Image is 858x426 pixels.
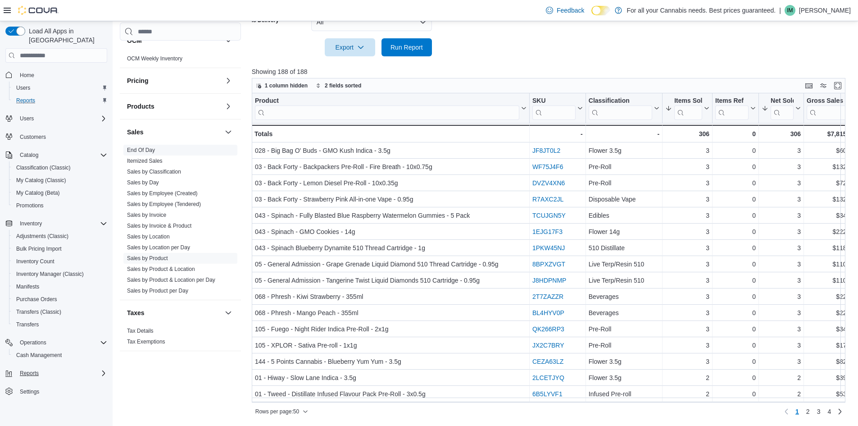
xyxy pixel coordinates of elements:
button: Operations [16,337,50,348]
button: Taxes [223,307,234,318]
span: Classification (Classic) [16,164,71,171]
a: Sales by Product per Day [127,288,188,294]
a: Tax Details [127,328,154,334]
button: Gross Sales [807,97,855,120]
div: 105 - XPLOR - Sativa Pre-roll - 1x1g [255,340,527,351]
span: Inventory [16,218,107,229]
div: 0 [715,145,756,156]
div: Disposable Vape [589,194,659,205]
button: Customers [2,130,111,143]
div: 3 [665,178,709,188]
span: 1 column hidden [265,82,308,89]
a: Page 2 of 4 [803,404,813,419]
button: Bulk Pricing Import [9,243,111,255]
h3: OCM [127,36,142,45]
div: 03 - Back Forty - Lemon Diesel Pre-Roll - 10x0.35g [255,178,527,188]
button: Product [255,97,527,120]
div: Beverages [589,291,659,302]
a: Sales by Invoice & Product [127,223,191,229]
a: My Catalog (Beta) [13,188,64,198]
div: 0 [715,275,756,286]
div: - [532,128,583,139]
a: Classification (Classic) [13,162,74,173]
div: Items Ref [715,97,749,105]
div: Gross Sales [807,97,848,105]
button: Reports [9,94,111,107]
button: Items Ref [715,97,756,120]
div: Pre-Roll [589,340,659,351]
span: Sales by Invoice & Product [127,222,191,229]
div: Live Terp/Resin 510 [589,259,659,270]
span: Bulk Pricing Import [16,245,62,252]
div: 0 [715,226,756,237]
span: Transfers (Classic) [13,307,107,317]
span: Bulk Pricing Import [13,243,107,254]
span: Sales by Product & Location [127,266,195,273]
div: 0 [715,243,756,253]
a: JX2C7BRY [532,342,564,349]
div: 3 [762,307,801,318]
div: 043 - Spinach - GMO Cookies - 14g [255,226,527,237]
a: Sales by Classification [127,169,181,175]
span: Tax Details [127,327,154,334]
button: Enter fullscreen [832,80,843,91]
a: DVZV4XN6 [532,179,565,187]
div: Pre-Roll [589,324,659,334]
button: Export [325,38,375,56]
span: Catalog [20,151,38,159]
button: 2 fields sorted [312,80,365,91]
span: Rows per page : 50 [255,408,299,415]
span: Operations [20,339,46,346]
span: IM [787,5,793,16]
a: Sales by Employee (Created) [127,190,198,197]
span: Sales by Product & Location per Day [127,276,215,284]
a: Page 4 of 4 [824,404,835,419]
span: 4 [827,407,831,416]
div: 0 [715,178,756,188]
span: 2 [806,407,810,416]
div: Items Sold [674,97,702,120]
div: 068 - Phresh - Mango Peach - 355ml [255,307,527,318]
div: $118.71 [807,243,855,253]
div: $22.32 [807,307,855,318]
div: 028 - Big Bag O' Buds - GMO Kush Indica - 3.5g [255,145,527,156]
button: Users [2,112,111,125]
div: Live Terp/Resin 510 [589,275,659,286]
span: Classification (Classic) [13,162,107,173]
div: 0 [715,307,756,318]
a: Transfers (Classic) [13,307,65,317]
div: Sales [120,145,241,300]
div: Totals [254,128,527,139]
div: 3 [762,291,801,302]
a: My Catalog (Classic) [13,175,70,186]
span: Inventory Count [16,258,54,265]
a: 1PKW45NJ [532,244,565,252]
span: Sales by Employee (Created) [127,190,198,197]
button: Purchase Orders [9,293,111,306]
span: Export [330,38,370,56]
span: Manifests [16,283,39,290]
p: For all your Cannabis needs. Best prices guaranteed. [626,5,776,16]
div: SKU [532,97,576,105]
div: 3 [762,210,801,221]
div: Product [255,97,519,105]
div: Items Ref [715,97,749,120]
div: Flower 3.5g [589,145,659,156]
div: $132.63 [807,194,855,205]
div: 3 [762,340,801,351]
div: 3 [762,226,801,237]
div: 3 [665,210,709,221]
div: Classification [589,97,652,120]
span: 2 fields sorted [325,82,361,89]
button: Inventory Count [9,255,111,268]
button: Pricing [127,76,221,85]
div: 3 [762,178,801,188]
div: - [589,128,659,139]
div: 3 [665,275,709,286]
a: CEZA63LZ [532,358,563,365]
div: 510 Distillate [589,243,659,253]
a: 6B5LYVF1 [532,390,563,398]
div: 3 [762,194,801,205]
a: Sales by Invoice [127,212,166,218]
